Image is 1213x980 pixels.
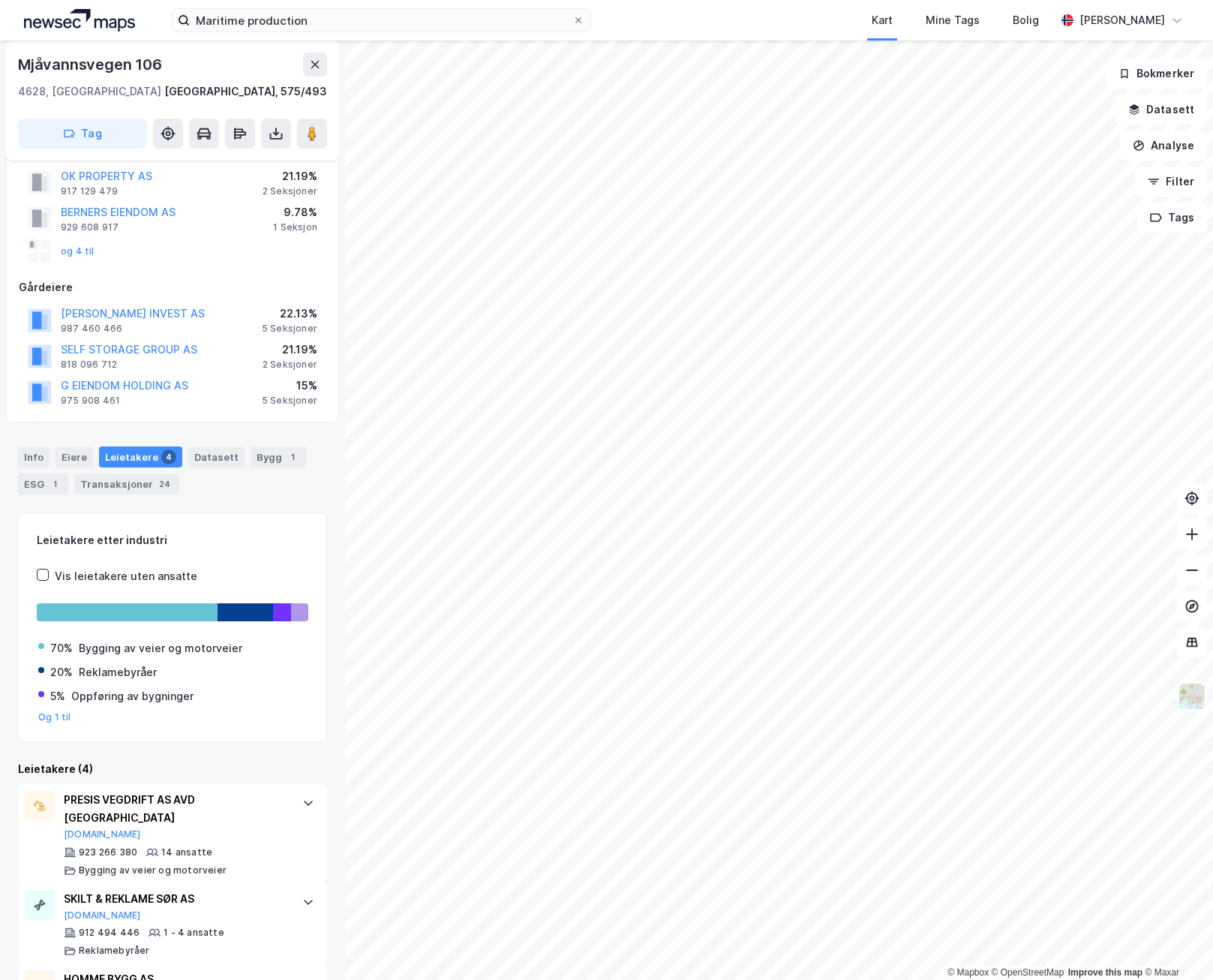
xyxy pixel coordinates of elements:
[947,967,989,978] a: Mapbox
[263,341,317,359] div: 21.19%
[79,846,137,858] div: 923 266 380
[188,446,245,467] div: Datasett
[71,687,194,705] div: Oppføring av bygninger
[262,305,317,323] div: 22.13%
[263,185,317,197] div: 2 Seksjoner
[190,9,572,32] input: Søk på adresse, matrikkel, gårdeiere, leietakere eller personer
[263,359,317,371] div: 2 Seksjoner
[61,185,118,197] div: 917 129 479
[64,909,141,921] button: [DOMAIN_NAME]
[55,567,197,585] div: Vis leietakere uten ansatte
[156,476,173,492] div: 24
[251,446,306,467] div: Bygg
[992,967,1064,978] a: OpenStreetMap
[79,864,227,876] div: Bygging av veier og motorveier
[64,890,287,908] div: SKILT & REKLAME SØR AS
[79,945,150,957] div: Reklamebyråer
[1178,682,1206,711] img: Z
[262,395,317,407] div: 5 Seksjoner
[38,711,71,723] button: Og 1 til
[79,663,157,681] div: Reklamebyråer
[61,323,122,335] div: 987 460 466
[1135,167,1207,197] button: Filter
[1137,203,1207,233] button: Tags
[926,11,980,29] div: Mine Tags
[50,639,73,657] div: 70%
[1013,11,1039,29] div: Bolig
[64,828,141,840] button: [DOMAIN_NAME]
[1138,908,1213,980] iframe: Chat Widget
[161,449,176,464] div: 4
[99,446,182,467] div: Leietakere
[18,83,161,101] div: 4628, [GEOGRAPHIC_DATA]
[872,11,893,29] div: Kart
[18,446,50,467] div: Info
[37,531,308,549] div: Leietakere etter industri
[164,83,327,101] div: [GEOGRAPHIC_DATA], 575/493
[19,278,326,296] div: Gårdeiere
[61,221,119,233] div: 929 608 917
[56,446,93,467] div: Eiere
[79,927,140,939] div: 912 494 446
[74,473,179,495] div: Transaksjoner
[1115,95,1207,125] button: Datasett
[262,377,317,395] div: 15%
[61,359,117,371] div: 818 096 712
[263,167,317,185] div: 21.19%
[262,323,317,335] div: 5 Seksjoner
[47,476,62,492] div: 1
[18,119,147,149] button: Tag
[161,846,212,858] div: 14 ansatte
[79,639,242,657] div: Bygging av veier og motorveier
[18,53,165,77] div: Mjåvannsvegen 106
[285,449,300,464] div: 1
[164,927,224,939] div: 1 - 4 ansatte
[24,9,135,32] img: logo.a4113a55bc3d86da70a041830d287a7e.svg
[1079,11,1165,29] div: [PERSON_NAME]
[18,760,327,778] div: Leietakere (4)
[1068,967,1142,978] a: Improve this map
[1120,131,1207,161] button: Analyse
[64,791,287,827] div: PRESIS VEGDRIFT AS AVD [GEOGRAPHIC_DATA]
[61,395,120,407] div: 975 908 461
[50,663,73,681] div: 20%
[50,687,65,705] div: 5%
[273,203,317,221] div: 9.78%
[273,221,317,233] div: 1 Seksjon
[1106,59,1207,89] button: Bokmerker
[18,473,68,495] div: ESG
